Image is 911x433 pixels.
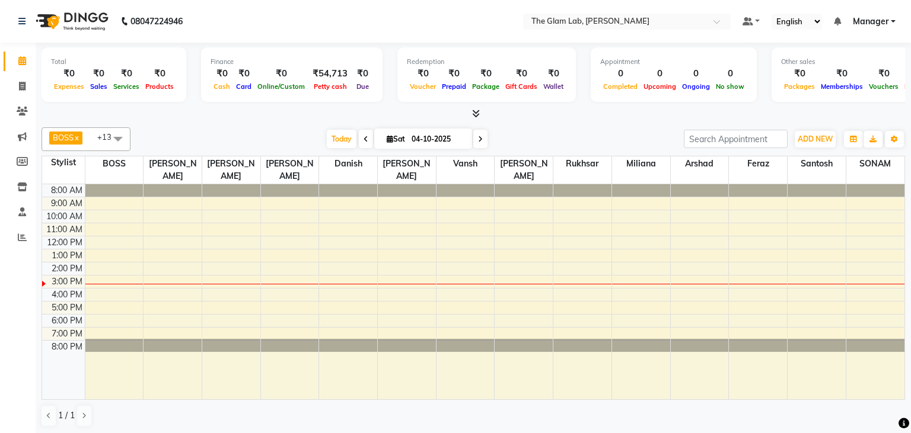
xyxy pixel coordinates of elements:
div: Total [51,57,177,67]
div: 5:00 PM [49,302,85,314]
div: ₹0 [439,67,469,81]
div: ₹0 [469,67,502,81]
div: ₹0 [781,67,818,81]
div: 0 [600,67,641,81]
span: SONAM [846,156,904,171]
span: santosh [788,156,846,171]
span: Danish [319,156,377,171]
div: ₹54,713 [308,67,352,81]
span: Online/Custom [254,82,308,91]
span: Cash [211,82,233,91]
div: 8:00 PM [49,341,85,353]
span: BOSS [85,156,144,171]
div: ₹0 [233,67,254,81]
iframe: chat widget [861,386,899,421]
span: Package [469,82,502,91]
span: BOSS [53,133,74,142]
div: 10:00 AM [44,210,85,223]
span: Petty cash [311,82,350,91]
div: ₹0 [51,67,87,81]
span: Manager [853,15,888,28]
span: Feraz [729,156,787,171]
div: ₹0 [866,67,902,81]
span: Gift Cards [502,82,540,91]
span: Expenses [51,82,87,91]
div: ₹0 [254,67,308,81]
span: Prepaid [439,82,469,91]
span: Completed [600,82,641,91]
span: Card [233,82,254,91]
div: ₹0 [540,67,566,81]
span: Packages [781,82,818,91]
span: Due [353,82,372,91]
div: 7:00 PM [49,328,85,340]
span: Memberships [818,82,866,91]
div: 1:00 PM [49,249,85,262]
div: Finance [211,57,373,67]
div: 2:00 PM [49,262,85,275]
span: Rukhsar [553,156,611,171]
span: [PERSON_NAME] [261,156,319,184]
div: Appointment [600,57,747,67]
div: ₹0 [87,67,110,81]
div: 3:00 PM [49,275,85,288]
span: Voucher [407,82,439,91]
span: Sales [87,82,110,91]
div: ₹0 [142,67,177,81]
div: 12:00 PM [44,236,85,249]
b: 08047224946 [130,5,183,38]
img: logo [30,5,112,38]
span: [PERSON_NAME] [144,156,202,184]
div: ₹0 [110,67,142,81]
div: Stylist [42,156,85,169]
div: 9:00 AM [49,197,85,210]
div: 0 [679,67,713,81]
div: ₹0 [407,67,439,81]
div: 0 [713,67,747,81]
span: [PERSON_NAME] [378,156,436,184]
span: Services [110,82,142,91]
div: ₹0 [211,67,233,81]
span: 1 / 1 [58,409,75,422]
span: Wallet [540,82,566,91]
div: 8:00 AM [49,184,85,197]
div: 4:00 PM [49,288,85,301]
span: Sat [384,134,408,143]
input: Search Appointment [684,130,788,148]
span: Today [327,130,356,148]
span: [PERSON_NAME] [202,156,260,184]
button: ADD NEW [795,131,836,147]
span: ADD NEW [798,134,833,143]
span: [PERSON_NAME] [495,156,553,184]
div: 0 [641,67,679,81]
span: +13 [97,132,120,142]
span: Miliana [612,156,670,171]
a: x [74,133,79,142]
input: 2025-10-04 [408,130,467,148]
div: 11:00 AM [44,223,85,236]
div: ₹0 [818,67,866,81]
span: Vansh [437,156,495,171]
span: Vouchers [866,82,902,91]
span: No show [713,82,747,91]
span: Upcoming [641,82,679,91]
div: Redemption [407,57,566,67]
span: Ongoing [679,82,713,91]
div: 6:00 PM [49,315,85,327]
span: Arshad [671,156,729,171]
div: ₹0 [502,67,540,81]
div: ₹0 [352,67,373,81]
span: Products [142,82,177,91]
